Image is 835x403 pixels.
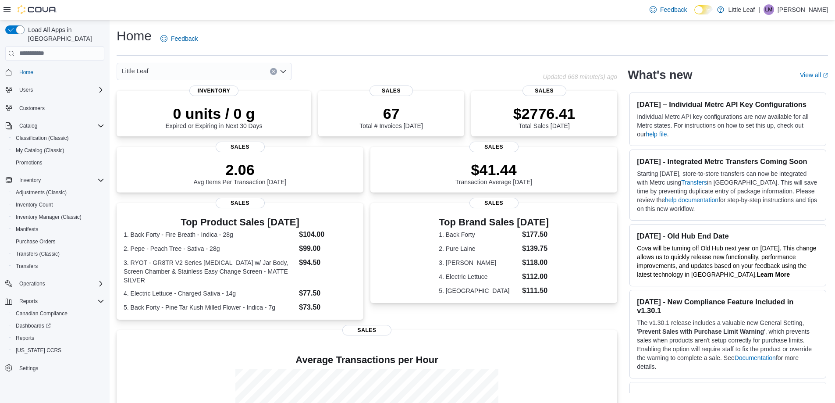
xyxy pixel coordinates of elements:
[16,85,36,95] button: Users
[25,25,104,43] span: Load All Apps in [GEOGRAPHIC_DATA]
[765,4,773,15] span: LM
[522,86,566,96] span: Sales
[359,105,423,129] div: Total # Invoices [DATE]
[543,73,617,80] p: Updated 668 minute(s) ago
[513,105,576,129] div: Total Sales [DATE]
[12,333,104,343] span: Reports
[16,263,38,270] span: Transfers
[12,212,104,222] span: Inventory Manager (Classic)
[637,169,819,213] p: Starting [DATE], store-to-store transfers can now be integrated with Metrc using in [GEOGRAPHIC_D...
[513,105,576,122] p: $2776.41
[764,4,774,15] div: Leanne McPhie
[12,236,104,247] span: Purchase Orders
[12,145,68,156] a: My Catalog (Classic)
[124,355,610,365] h4: Average Transactions per Hour
[16,296,41,307] button: Reports
[19,298,38,305] span: Reports
[12,224,42,235] a: Manifests
[439,217,549,228] h3: Top Brand Sales [DATE]
[216,198,265,208] span: Sales
[16,214,82,221] span: Inventory Manager (Classic)
[12,261,41,271] a: Transfers
[660,5,687,14] span: Feedback
[2,84,108,96] button: Users
[637,112,819,139] p: Individual Metrc API key configurations are now available for all Metrc states. For instructions ...
[12,145,104,156] span: My Catalog (Classic)
[637,245,816,278] span: Cova will be turning off Old Hub next year on [DATE]. This change allows us to quickly release ne...
[16,67,104,78] span: Home
[439,258,519,267] dt: 3. [PERSON_NAME]
[9,211,108,223] button: Inventory Manager (Classic)
[681,179,707,186] a: Transfers
[16,103,48,114] a: Customers
[12,133,104,143] span: Classification (Classic)
[9,157,108,169] button: Promotions
[800,71,828,78] a: View allExternal link
[19,105,45,112] span: Customers
[12,200,104,210] span: Inventory Count
[665,196,718,203] a: help documentation
[16,278,49,289] button: Operations
[124,230,295,239] dt: 1. Back Forty - Fire Breath - Indica - 28g
[522,257,549,268] dd: $118.00
[728,4,755,15] p: Little Leaf
[194,161,287,185] div: Avg Items Per Transaction [DATE]
[9,235,108,248] button: Purchase Orders
[439,272,519,281] dt: 4. Electric Lettuce
[124,289,295,298] dt: 4. Electric Lettuce - Charged Sativa - 14g
[12,345,65,356] a: [US_STATE] CCRS
[166,105,263,122] p: 0 units / 0 g
[280,68,287,75] button: Open list of options
[694,14,695,15] span: Dark Mode
[646,1,690,18] a: Feedback
[646,131,667,138] a: help file
[455,161,533,178] p: $41.44
[12,133,72,143] a: Classification (Classic)
[9,332,108,344] button: Reports
[439,244,519,253] dt: 2. Pure Laine
[12,308,104,319] span: Canadian Compliance
[637,100,819,109] h3: [DATE] – Individual Metrc API Key Configurations
[171,34,198,43] span: Feedback
[12,157,46,168] a: Promotions
[124,217,356,228] h3: Top Product Sales [DATE]
[16,226,38,233] span: Manifests
[16,175,104,185] span: Inventory
[16,121,41,131] button: Catalog
[2,295,108,307] button: Reports
[16,189,67,196] span: Adjustments (Classic)
[16,102,104,113] span: Customers
[16,322,51,329] span: Dashboards
[124,244,295,253] dt: 2. Pepe - Peach Tree - Sativa - 28g
[117,27,152,45] h1: Home
[12,187,104,198] span: Adjustments (Classic)
[299,302,356,313] dd: $73.50
[16,159,43,166] span: Promotions
[19,86,33,93] span: Users
[12,308,71,319] a: Canadian Compliance
[270,68,277,75] button: Clear input
[12,249,104,259] span: Transfers (Classic)
[12,236,59,247] a: Purchase Orders
[19,69,33,76] span: Home
[16,201,53,208] span: Inventory Count
[19,177,41,184] span: Inventory
[758,4,760,15] p: |
[166,105,263,129] div: Expired or Expiring in Next 30 Days
[12,333,38,343] a: Reports
[469,142,519,152] span: Sales
[638,328,764,335] strong: Prevent Sales with Purchase Limit Warning
[16,363,42,374] a: Settings
[16,363,104,374] span: Settings
[299,288,356,299] dd: $77.50
[12,321,104,331] span: Dashboards
[9,260,108,272] button: Transfers
[16,238,56,245] span: Purchase Orders
[16,147,64,154] span: My Catalog (Classic)
[9,186,108,199] button: Adjustments (Classic)
[16,135,69,142] span: Classification (Classic)
[16,85,104,95] span: Users
[522,285,549,296] dd: $111.50
[19,122,37,129] span: Catalog
[16,250,60,257] span: Transfers (Classic)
